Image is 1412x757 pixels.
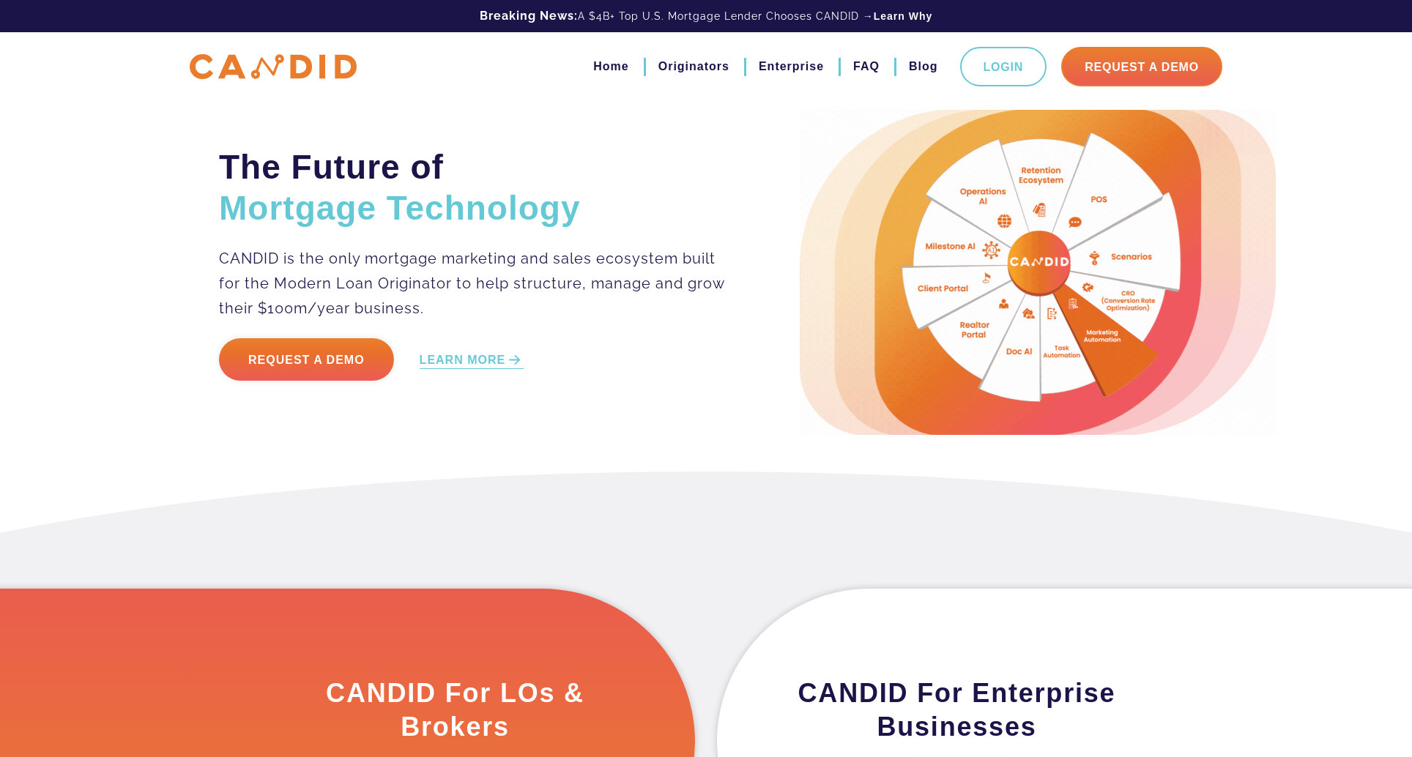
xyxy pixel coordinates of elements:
[960,47,1047,86] a: Login
[874,9,933,23] a: Learn Why
[853,54,880,79] a: FAQ
[420,352,524,369] a: LEARN MORE
[759,54,824,79] a: Enterprise
[219,189,581,227] span: Mortgage Technology
[658,54,729,79] a: Originators
[480,9,578,23] b: Breaking News:
[790,676,1123,744] h3: CANDID For Enterprise Businesses
[219,146,727,228] h2: The Future of
[1061,47,1222,86] a: Request A Demo
[219,246,727,321] p: CANDID is the only mortgage marketing and sales ecosystem built for the Modern Loan Originator to...
[219,338,394,381] a: Request a Demo
[909,54,938,79] a: Blog
[289,676,622,744] h3: CANDID For LOs & Brokers
[593,54,628,79] a: Home
[800,110,1276,435] img: Candid Hero Image
[190,54,357,80] img: CANDID APP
